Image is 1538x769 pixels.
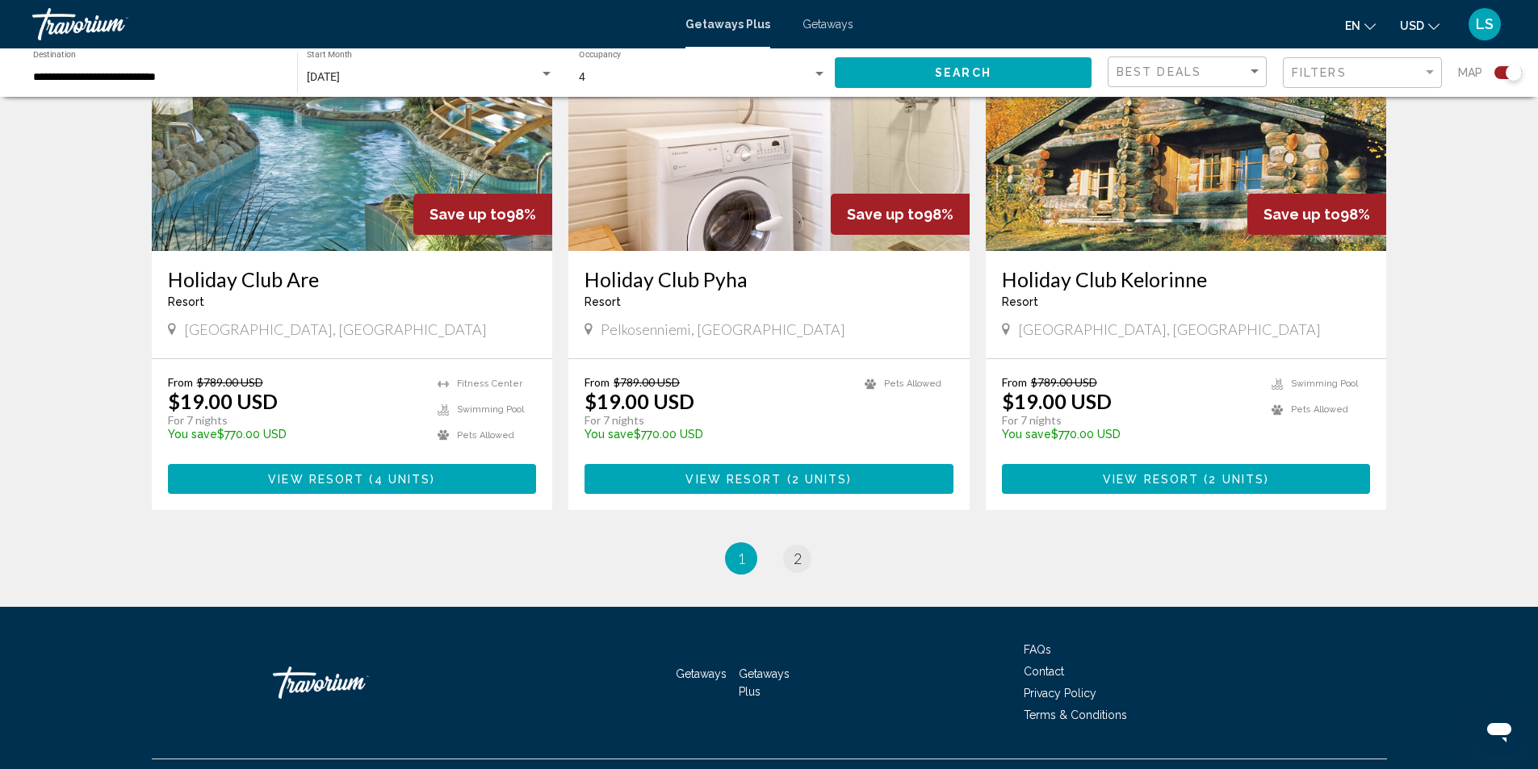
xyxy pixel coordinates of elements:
[1002,464,1371,494] button: View Resort(2 units)
[1117,65,1262,79] mat-select: Sort by
[168,413,422,428] p: For 7 nights
[1103,473,1199,486] span: View Resort
[585,295,621,308] span: Resort
[168,295,204,308] span: Resort
[32,8,669,40] a: Travorium
[168,389,278,413] p: $19.00 USD
[1117,65,1201,78] span: Best Deals
[1199,473,1269,486] span: ( )
[1400,19,1424,32] span: USD
[935,67,991,80] span: Search
[1002,267,1371,291] a: Holiday Club Kelorinne
[1292,66,1347,79] span: Filters
[1345,19,1360,32] span: en
[168,375,193,389] span: From
[614,375,680,389] span: $789.00 USD
[585,428,634,441] span: You save
[884,378,941,389] span: Pets Allowed
[1031,375,1097,389] span: $789.00 USD
[375,473,431,486] span: 4 units
[685,18,770,31] a: Getaways Plus
[168,428,422,441] p: $770.00 USD
[847,206,924,223] span: Save up to
[1291,404,1348,415] span: Pets Allowed
[1002,428,1256,441] p: $770.00 USD
[737,550,745,567] span: 1
[1024,665,1064,678] a: Contact
[1291,378,1358,389] span: Swimming Pool
[168,428,217,441] span: You save
[803,18,853,31] a: Getaways
[1458,61,1482,84] span: Map
[794,550,802,567] span: 2
[1024,708,1127,721] a: Terms & Conditions
[1400,14,1440,37] button: Change currency
[1247,194,1386,235] div: 98%
[457,378,522,389] span: Fitness Center
[585,413,849,428] p: For 7 nights
[1264,206,1340,223] span: Save up to
[585,267,953,291] a: Holiday Club Pyha
[1209,473,1264,486] span: 2 units
[1002,295,1038,308] span: Resort
[579,70,585,83] span: 4
[1345,14,1376,37] button: Change language
[197,375,263,389] span: $789.00 USD
[457,404,524,415] span: Swimming Pool
[268,473,364,486] span: View Resort
[676,667,727,680] a: Getaways
[1476,16,1494,32] span: LS
[1018,320,1321,338] span: [GEOGRAPHIC_DATA], [GEOGRAPHIC_DATA]
[782,473,853,486] span: ( )
[585,375,610,389] span: From
[413,194,552,235] div: 98%
[1024,643,1051,656] a: FAQs
[273,658,434,707] a: Travorium
[184,320,487,338] span: [GEOGRAPHIC_DATA], [GEOGRAPHIC_DATA]
[1002,413,1256,428] p: For 7 nights
[1283,56,1442,90] button: Filter
[168,464,537,494] button: View Resort(4 units)
[457,430,514,441] span: Pets Allowed
[152,542,1387,575] ul: Pagination
[168,267,537,291] a: Holiday Club Are
[685,473,782,486] span: View Resort
[307,70,340,83] span: [DATE]
[1002,428,1051,441] span: You save
[430,206,506,223] span: Save up to
[1002,375,1027,389] span: From
[1473,704,1525,756] iframe: Button to launch messaging window
[1024,687,1096,700] a: Privacy Policy
[835,57,1092,87] button: Search
[831,194,970,235] div: 98%
[1002,389,1112,413] p: $19.00 USD
[601,320,845,338] span: Pelkosenniemi, [GEOGRAPHIC_DATA]
[739,667,790,698] a: Getaways Plus
[585,464,953,494] button: View Resort(2 units)
[792,473,848,486] span: 2 units
[585,428,849,441] p: $770.00 USD
[585,389,694,413] p: $19.00 USD
[364,473,435,486] span: ( )
[1464,7,1506,41] button: User Menu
